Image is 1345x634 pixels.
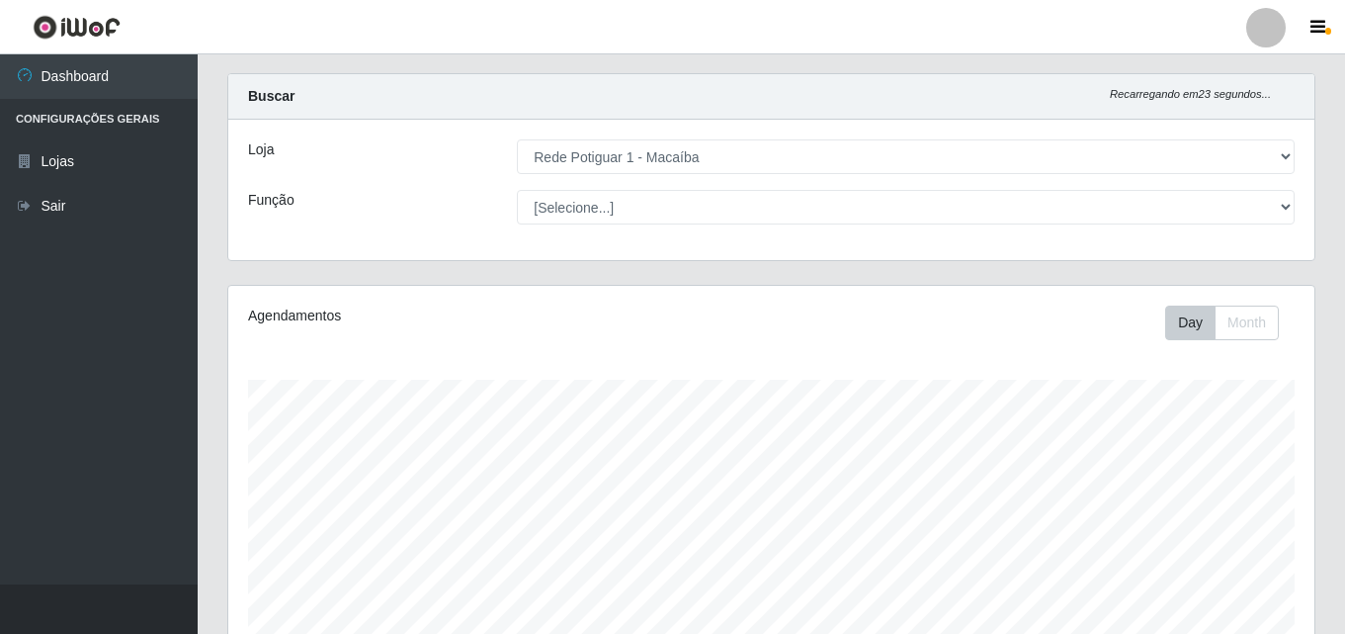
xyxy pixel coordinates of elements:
div: First group [1165,306,1279,340]
div: Toolbar with button groups [1165,306,1295,340]
img: CoreUI Logo [33,15,121,40]
button: Day [1165,306,1216,340]
div: Agendamentos [248,306,667,326]
label: Loja [248,139,274,160]
strong: Buscar [248,88,294,104]
i: Recarregando em 23 segundos... [1110,88,1271,100]
label: Função [248,190,294,211]
button: Month [1215,306,1279,340]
